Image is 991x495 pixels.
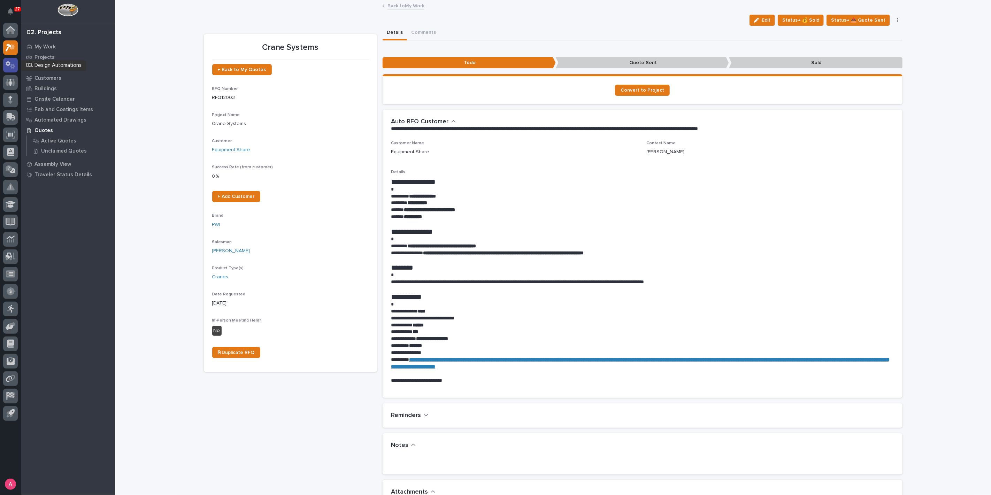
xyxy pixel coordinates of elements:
button: Notes [391,442,416,449]
a: ⎘ Duplicate RFQ [212,347,260,358]
a: Automated Drawings [21,115,115,125]
p: Automated Drawings [34,117,86,123]
span: Status→ 💰 Sold [782,16,819,24]
a: Unclaimed Quotes [27,146,115,156]
p: [PERSON_NAME] [647,148,685,156]
p: Crane Systems [212,120,369,127]
span: RFQ Number [212,87,238,91]
h2: Notes [391,442,408,449]
div: 02. Projects [26,29,61,37]
span: Success Rate (from customer) [212,165,273,169]
span: Status→ 📤 Quote Sent [831,16,885,24]
span: Salesman [212,240,232,244]
a: Equipment Share [212,146,251,154]
span: Customer [212,139,232,143]
p: RFQ12003 [212,94,369,101]
a: Quotes [21,125,115,136]
p: My Work [34,44,56,50]
button: Status→ 💰 Sold [778,15,824,26]
span: Product Type(s) [212,266,244,270]
span: Convert to Project [621,88,664,93]
button: Status→ 📤 Quote Sent [827,15,890,26]
span: Date Requested [212,292,246,296]
span: Brand [212,214,224,218]
h2: Auto RFQ Customer [391,118,448,126]
p: 27 [15,7,20,11]
p: Onsite Calendar [34,96,75,102]
button: Edit [750,15,775,26]
p: Unclaimed Quotes [41,148,87,154]
span: ⎘ Duplicate RFQ [218,350,255,355]
p: [DATE] [212,300,369,307]
p: Buildings [34,86,57,92]
button: Auto RFQ Customer [391,118,456,126]
button: users-avatar [3,477,18,492]
h2: Reminders [391,412,421,419]
span: Contact Name [647,141,676,145]
span: ← Back to My Quotes [218,67,266,72]
img: Workspace Logo [57,3,78,16]
a: Buildings [21,83,115,94]
a: Projects [21,52,115,62]
span: Details [391,170,405,174]
p: 0 % [212,173,369,180]
a: My Work [21,41,115,52]
a: Traveler Status Details [21,169,115,180]
button: Notifications [3,4,18,19]
a: Convert to Project [615,85,670,96]
p: Equipment Share [391,148,429,156]
p: Crane Systems [212,42,369,53]
p: Todo [383,57,556,69]
button: Comments [407,26,440,40]
p: Traveler Status Details [34,172,92,178]
p: Quote Sent [556,57,729,69]
span: Project Name [212,113,240,117]
a: Travelers [21,62,115,73]
a: Assembly View [21,159,115,169]
button: Details [383,26,407,40]
p: Fab and Coatings Items [34,107,93,113]
p: Active Quotes [41,138,76,144]
p: Travelers [34,65,58,71]
a: Fab and Coatings Items [21,104,115,115]
a: Back toMy Work [387,1,424,9]
p: Assembly View [34,161,71,168]
span: + Add Customer [218,194,255,199]
span: Edit [762,17,770,23]
div: No [212,326,222,336]
button: Reminders [391,412,429,419]
div: Notifications27 [9,8,18,20]
a: PWI [212,221,220,229]
a: Customers [21,73,115,83]
span: Customer Name [391,141,424,145]
a: Onsite Calendar [21,94,115,104]
p: Quotes [34,127,53,134]
p: Sold [729,57,902,69]
a: ← Back to My Quotes [212,64,272,75]
a: Active Quotes [27,136,115,146]
a: + Add Customer [212,191,260,202]
p: Projects [34,54,55,61]
p: Customers [34,75,61,82]
span: In-Person Meeting Held? [212,318,262,323]
a: [PERSON_NAME] [212,247,250,255]
a: Cranes [212,273,229,281]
